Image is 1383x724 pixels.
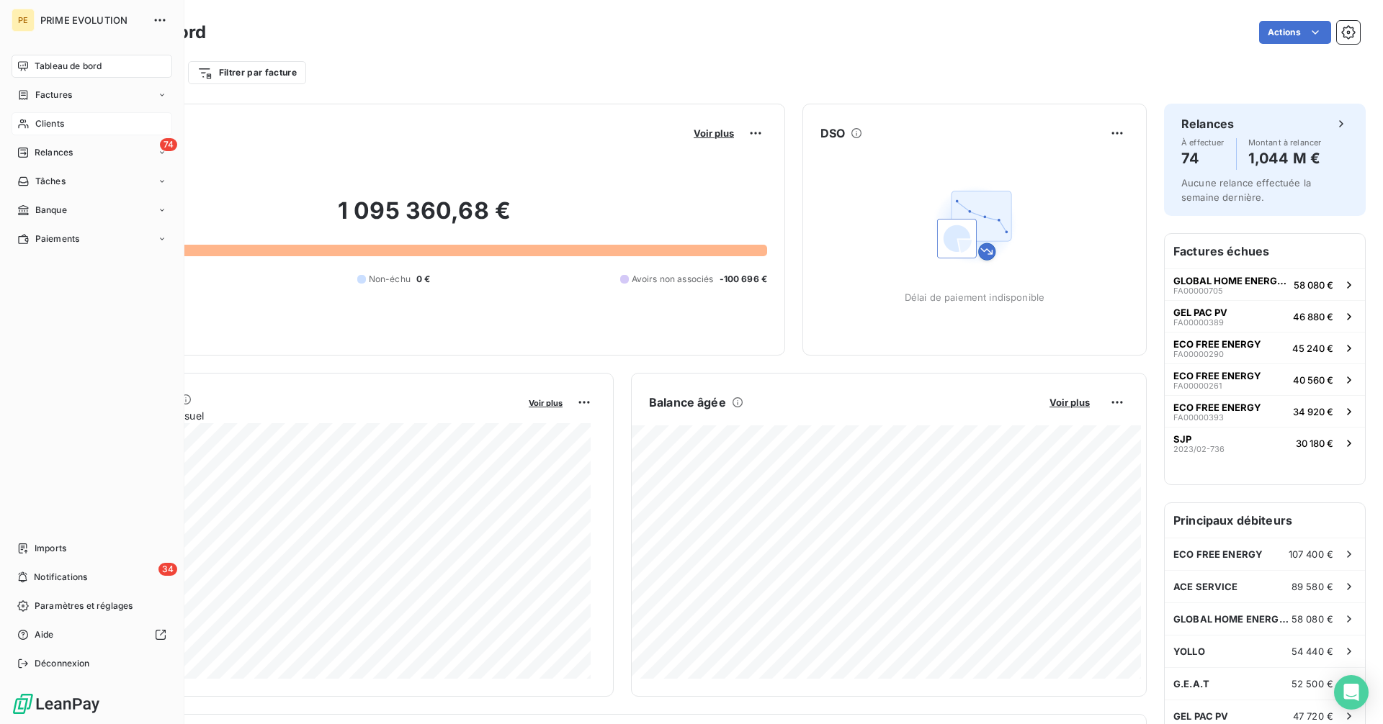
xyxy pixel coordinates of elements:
[905,291,1045,303] span: Délai de paiement indisponible
[35,175,66,188] span: Tâches
[1173,581,1238,592] span: ACE SERVICE
[35,599,133,612] span: Paramètres et réglages
[12,112,172,135] a: Clients
[1181,177,1311,203] span: Aucune relance effectuée la semaine dernière.
[1173,381,1222,390] span: FA00000261
[1173,433,1191,445] span: SJP
[35,542,66,555] span: Imports
[35,628,54,641] span: Aide
[1173,710,1229,722] span: GEL PAC PV
[720,273,768,286] span: -100 696 €
[1165,395,1365,427] button: ECO FREE ENERGYFA0000039334 920 €
[1165,300,1365,332] button: GEL PAC PVFA0000038946 880 €
[649,394,726,411] h6: Balance âgée
[524,396,567,409] button: Voir plus
[12,170,172,193] a: Tâches
[12,83,172,107] a: Factures
[188,61,306,84] button: Filtrer par facture
[1045,396,1094,409] button: Voir plus
[12,594,172,617] a: Paramètres et réglages
[1292,581,1333,592] span: 89 580 €
[1173,445,1225,453] span: 2023/02-736
[81,196,767,240] h2: 1 095 360,68 €
[1173,286,1223,295] span: FA00000705
[1165,427,1365,458] button: SJP2023/02-73630 180 €
[1049,397,1090,408] span: Voir plus
[1181,115,1234,132] h6: Relances
[1165,503,1365,538] h6: Principaux débiteurs
[1173,413,1224,422] span: FA00000393
[1173,370,1261,381] span: ECO FREE ENERGY
[35,204,67,217] span: Banque
[1173,275,1288,286] span: GLOBAL HOME ENERGY - BHM ECO
[34,571,87,584] span: Notifications
[12,55,172,78] a: Tableau de bord
[160,138,177,151] span: 74
[1259,21,1331,44] button: Actions
[1173,402,1261,413] span: ECO FREE ENERGY
[694,127,734,139] span: Voir plus
[12,692,101,715] img: Logo LeanPay
[1294,279,1333,291] span: 58 080 €
[1293,710,1333,722] span: 47 720 €
[1173,678,1209,689] span: G.E.A.T
[1293,374,1333,386] span: 40 560 €
[1248,138,1322,147] span: Montant à relancer
[12,9,35,32] div: PE
[632,273,714,286] span: Avoirs non associés
[12,623,172,646] a: Aide
[1293,406,1333,417] span: 34 920 €
[1292,646,1333,657] span: 54 440 €
[416,273,430,286] span: 0 €
[40,14,144,26] span: PRIME EVOLUTION
[1173,646,1205,657] span: YOLLO
[35,232,79,245] span: Paiements
[1173,338,1261,350] span: ECO FREE ENERGY
[12,199,172,222] a: Banque
[158,563,177,576] span: 34
[1292,343,1333,354] span: 45 240 €
[1334,675,1369,710] div: Open Intercom Messenger
[35,89,72,101] span: Factures
[1248,147,1322,170] h4: 1,044 M €
[820,125,845,142] h6: DSO
[1293,311,1333,322] span: 46 880 €
[1173,307,1227,318] span: GEL PAC PV
[1296,438,1333,449] span: 30 180 €
[12,537,172,560] a: Imports
[35,146,73,159] span: Relances
[928,179,1021,271] img: Empty state
[12,227,172,250] a: Paiements
[1165,268,1365,300] button: GLOBAL HOME ENERGY - BHM ECOFA0000070558 080 €
[1181,138,1225,147] span: À effectuer
[529,398,563,408] span: Voir plus
[1165,332,1365,363] button: ECO FREE ENERGYFA0000029045 240 €
[1165,363,1365,395] button: ECO FREE ENERGYFA0000026140 560 €
[35,657,90,670] span: Déconnexion
[35,117,64,130] span: Clients
[1173,318,1224,327] span: FA00000389
[1165,234,1365,268] h6: Factures échues
[1289,548,1333,560] span: 107 400 €
[35,60,102,73] span: Tableau de bord
[12,141,172,164] a: 74Relances
[1292,613,1333,625] span: 58 080 €
[689,127,738,140] button: Voir plus
[369,273,411,286] span: Non-échu
[1181,147,1225,170] h4: 74
[81,408,519,423] span: Chiffre d'affaires mensuel
[1292,678,1333,689] span: 52 500 €
[1173,613,1292,625] span: GLOBAL HOME ENERGY - BHM ECO
[1173,350,1224,358] span: FA00000290
[1173,548,1263,560] span: ECO FREE ENERGY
